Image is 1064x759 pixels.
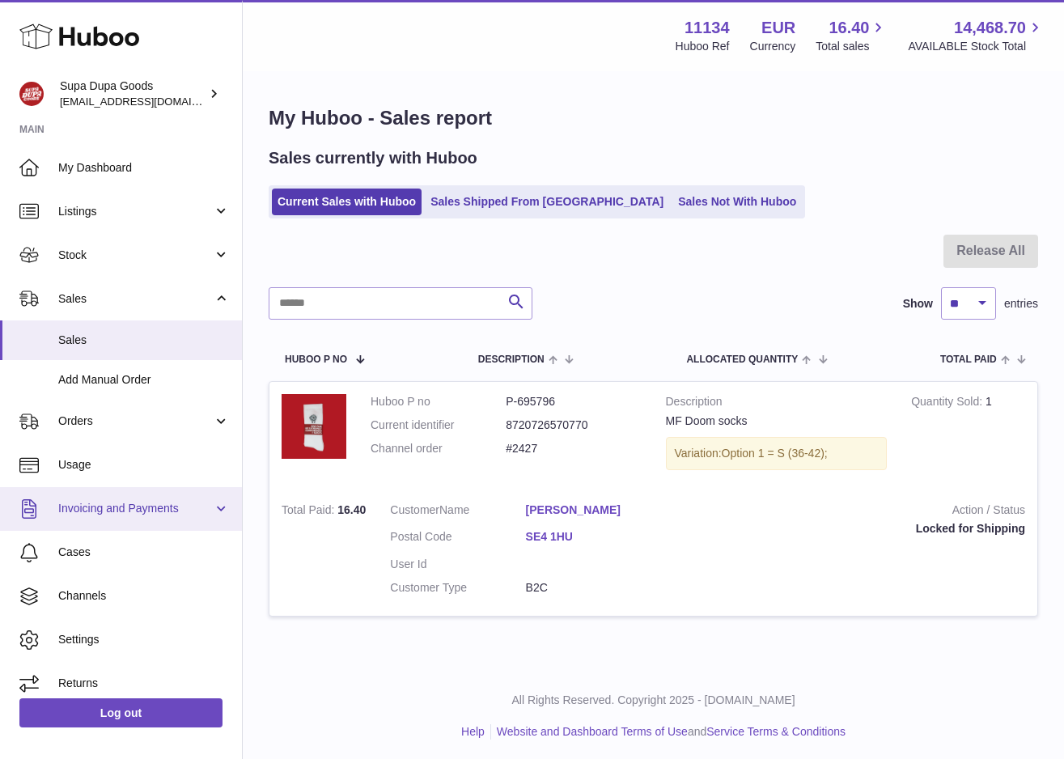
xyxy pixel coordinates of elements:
[390,503,439,516] span: Customer
[526,580,661,596] dd: B2C
[672,189,802,215] a: Sales Not With Huboo
[19,82,44,106] img: hello@slayalldayofficial.com
[506,441,641,456] dd: #2427
[58,248,213,263] span: Stock
[666,413,888,429] div: MF Doom socks
[750,39,796,54] div: Currency
[58,291,213,307] span: Sales
[954,17,1026,39] span: 14,468.70
[761,17,795,39] strong: EUR
[390,529,525,549] dt: Postal Code
[816,17,888,54] a: 16.40 Total sales
[666,437,888,470] div: Variation:
[58,545,230,560] span: Cases
[371,394,506,409] dt: Huboo P no
[58,204,213,219] span: Listings
[58,413,213,429] span: Orders
[390,580,525,596] dt: Customer Type
[371,441,506,456] dt: Channel order
[58,588,230,604] span: Channels
[685,521,1025,536] div: Locked for Shipping
[903,296,933,312] label: Show
[285,354,347,365] span: Huboo P no
[272,189,422,215] a: Current Sales with Huboo
[706,725,846,738] a: Service Terms & Conditions
[19,698,223,727] a: Log out
[371,418,506,433] dt: Current identifier
[337,503,366,516] span: 16.40
[390,557,525,572] dt: User Id
[425,189,669,215] a: Sales Shipped From [GEOGRAPHIC_DATA]
[899,382,1037,490] td: 1
[461,725,485,738] a: Help
[506,394,641,409] dd: P-695796
[506,418,641,433] dd: 8720726570770
[491,724,846,740] li: and
[686,354,798,365] span: ALLOCATED Quantity
[282,394,346,459] img: SAD-MF-Doom-Sock-Product-Red-BG-800x800.png
[58,372,230,388] span: Add Manual Order
[526,502,661,518] a: [PERSON_NAME]
[60,95,238,108] span: [EMAIL_ADDRESS][DOMAIN_NAME]
[58,160,230,176] span: My Dashboard
[58,676,230,691] span: Returns
[911,395,986,412] strong: Quantity Sold
[58,632,230,647] span: Settings
[676,39,730,54] div: Huboo Ref
[269,147,477,169] h2: Sales currently with Huboo
[526,529,661,545] a: SE4 1HU
[58,333,230,348] span: Sales
[685,502,1025,522] strong: Action / Status
[58,457,230,473] span: Usage
[908,17,1045,54] a: 14,468.70 AVAILABLE Stock Total
[666,394,888,413] strong: Description
[269,105,1038,131] h1: My Huboo - Sales report
[497,725,688,738] a: Website and Dashboard Terms of Use
[478,354,545,365] span: Description
[58,501,213,516] span: Invoicing and Payments
[908,39,1045,54] span: AVAILABLE Stock Total
[829,17,869,39] span: 16.40
[816,39,888,54] span: Total sales
[60,78,206,109] div: Supa Dupa Goods
[390,502,525,522] dt: Name
[256,693,1051,708] p: All Rights Reserved. Copyright 2025 - [DOMAIN_NAME]
[722,447,828,460] span: Option 1 = S (36-42);
[1004,296,1038,312] span: entries
[685,17,730,39] strong: 11134
[282,503,337,520] strong: Total Paid
[940,354,997,365] span: Total paid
